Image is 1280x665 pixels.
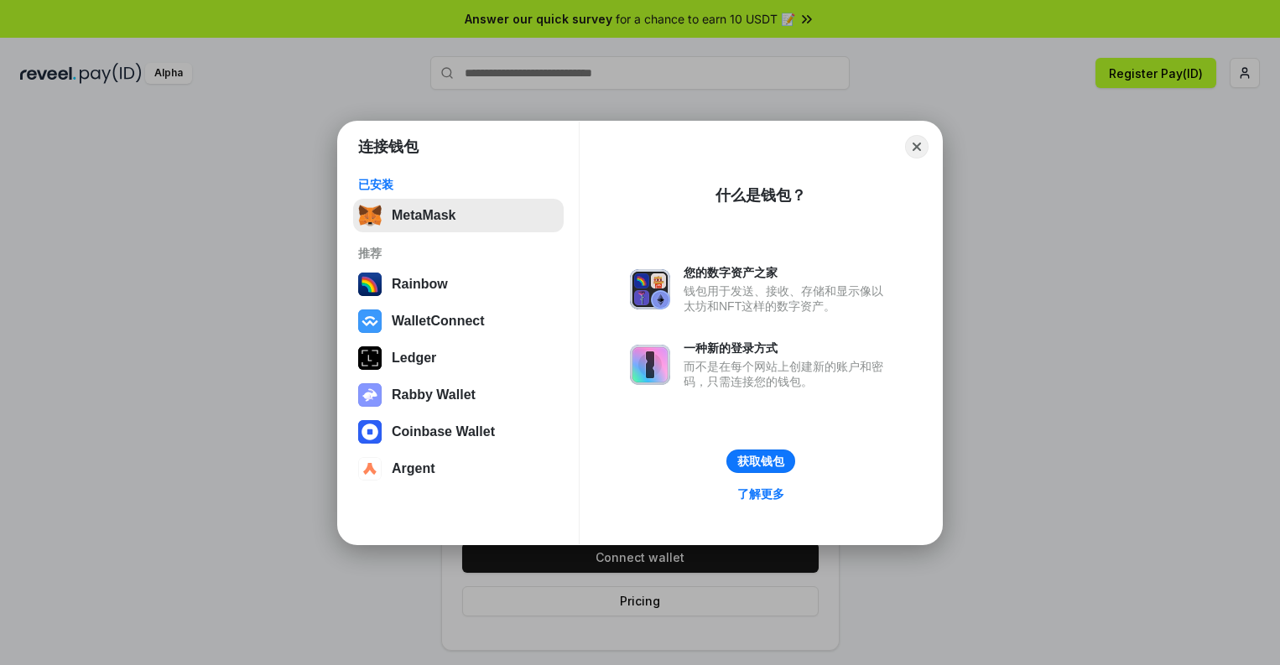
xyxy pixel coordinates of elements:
a: 了解更多 [727,483,794,505]
button: Coinbase Wallet [353,415,564,449]
div: 了解更多 [737,486,784,501]
div: Coinbase Wallet [392,424,495,439]
div: 推荐 [358,246,559,261]
div: Ledger [392,351,436,366]
img: svg+xml,%3Csvg%20xmlns%3D%22http%3A%2F%2Fwww.w3.org%2F2000%2Fsvg%22%20fill%3D%22none%22%20viewBox... [358,383,382,407]
img: svg+xml,%3Csvg%20xmlns%3D%22http%3A%2F%2Fwww.w3.org%2F2000%2Fsvg%22%20width%3D%2228%22%20height%3... [358,346,382,370]
div: 已安装 [358,177,559,192]
div: 一种新的登录方式 [684,340,892,356]
button: Rainbow [353,268,564,301]
div: MetaMask [392,208,455,223]
img: svg+xml,%3Csvg%20width%3D%22120%22%20height%3D%22120%22%20viewBox%3D%220%200%20120%20120%22%20fil... [358,273,382,296]
button: 获取钱包 [726,449,795,473]
img: svg+xml,%3Csvg%20fill%3D%22none%22%20height%3D%2233%22%20viewBox%3D%220%200%2035%2033%22%20width%... [358,204,382,227]
img: svg+xml,%3Csvg%20xmlns%3D%22http%3A%2F%2Fwww.w3.org%2F2000%2Fsvg%22%20fill%3D%22none%22%20viewBox... [630,345,670,385]
button: Argent [353,452,564,486]
button: Rabby Wallet [353,378,564,412]
h1: 连接钱包 [358,137,419,157]
img: svg+xml,%3Csvg%20width%3D%2228%22%20height%3D%2228%22%20viewBox%3D%220%200%2028%2028%22%20fill%3D... [358,457,382,481]
div: 什么是钱包？ [715,185,806,205]
div: WalletConnect [392,314,485,329]
img: svg+xml,%3Csvg%20width%3D%2228%22%20height%3D%2228%22%20viewBox%3D%220%200%2028%2028%22%20fill%3D... [358,309,382,333]
button: Ledger [353,341,564,375]
button: MetaMask [353,199,564,232]
button: WalletConnect [353,304,564,338]
button: Close [905,135,929,158]
div: 而不是在每个网站上创建新的账户和密码，只需连接您的钱包。 [684,359,892,389]
div: Rabby Wallet [392,387,476,403]
div: 您的数字资产之家 [684,265,892,280]
div: Rainbow [392,277,448,292]
img: svg+xml,%3Csvg%20xmlns%3D%22http%3A%2F%2Fwww.w3.org%2F2000%2Fsvg%22%20fill%3D%22none%22%20viewBox... [630,269,670,309]
div: 获取钱包 [737,454,784,469]
img: svg+xml,%3Csvg%20width%3D%2228%22%20height%3D%2228%22%20viewBox%3D%220%200%2028%2028%22%20fill%3D... [358,420,382,444]
div: 钱包用于发送、接收、存储和显示像以太坊和NFT这样的数字资产。 [684,283,892,314]
div: Argent [392,461,435,476]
